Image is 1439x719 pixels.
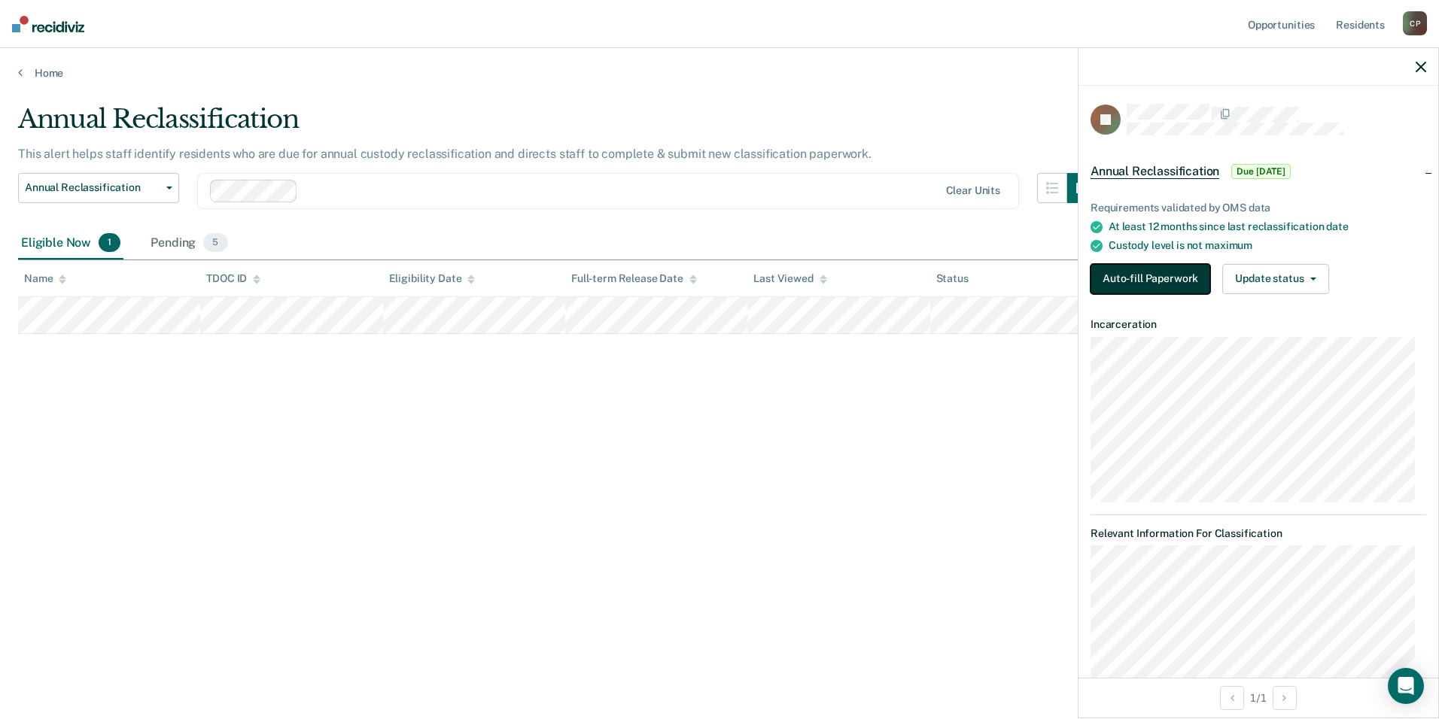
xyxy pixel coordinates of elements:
[389,272,476,285] div: Eligibility Date
[18,227,123,260] div: Eligible Now
[1205,239,1252,251] span: maximum
[1109,239,1426,252] div: Custody level is not
[12,16,84,32] img: Recidiviz
[1326,220,1348,232] span: date
[203,233,227,253] span: 5
[99,233,120,253] span: 1
[571,272,697,285] div: Full-term Release Date
[1403,11,1427,35] div: C P
[1273,686,1297,710] button: Next Opportunity
[18,147,872,161] p: This alert helps staff identify residents who are due for annual custody reclassification and dir...
[18,104,1097,147] div: Annual Reclassification
[1091,202,1426,214] div: Requirements validated by OMS data
[24,272,66,285] div: Name
[1091,164,1219,179] span: Annual Reclassification
[1109,220,1426,233] div: At least 12 months since last reclassification
[1078,678,1438,717] div: 1 / 1
[936,272,969,285] div: Status
[1091,318,1426,331] dt: Incarceration
[1091,264,1216,294] a: Navigate to form link
[1078,147,1438,196] div: Annual ReclassificationDue [DATE]
[1091,527,1426,540] dt: Relevant Information For Classification
[18,66,1421,80] a: Home
[946,184,1001,197] div: Clear units
[206,272,260,285] div: TDOC ID
[1388,668,1424,704] div: Open Intercom Messenger
[1091,264,1210,294] button: Auto-fill Paperwork
[1220,686,1244,710] button: Previous Opportunity
[1231,164,1291,179] span: Due [DATE]
[1222,264,1328,294] button: Update status
[753,272,826,285] div: Last Viewed
[148,227,230,260] div: Pending
[25,181,160,194] span: Annual Reclassification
